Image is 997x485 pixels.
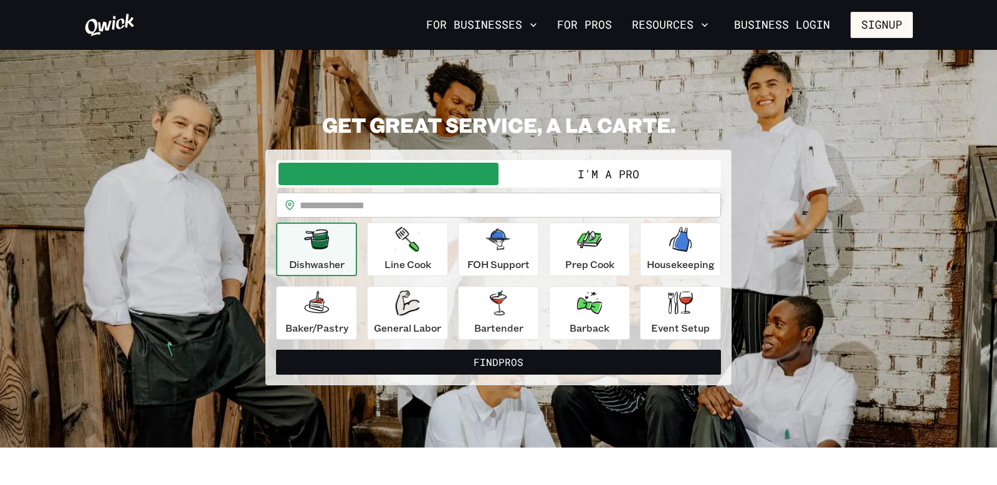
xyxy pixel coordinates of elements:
[647,257,715,272] p: Housekeeping
[723,12,841,38] a: Business Login
[565,257,614,272] p: Prep Cook
[549,223,630,276] button: Prep Cook
[276,350,721,375] button: FindPros
[458,286,539,340] button: Bartender
[374,320,441,335] p: General Labor
[289,257,345,272] p: Dishwasher
[640,223,721,276] button: Housekeeping
[384,257,431,272] p: Line Cook
[276,223,357,276] button: Dishwasher
[627,14,713,36] button: Resources
[458,223,539,276] button: FOH Support
[651,320,710,335] p: Event Setup
[640,286,721,340] button: Event Setup
[467,257,530,272] p: FOH Support
[851,12,913,38] button: Signup
[570,320,609,335] p: Barback
[499,163,718,185] button: I'm a Pro
[474,320,523,335] p: Bartender
[549,286,630,340] button: Barback
[276,286,357,340] button: Baker/Pastry
[552,14,617,36] a: For Pros
[367,286,448,340] button: General Labor
[421,14,542,36] button: For Businesses
[265,112,732,137] h2: GET GREAT SERVICE, A LA CARTE.
[285,320,348,335] p: Baker/Pastry
[367,223,448,276] button: Line Cook
[279,163,499,185] button: I'm a Business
